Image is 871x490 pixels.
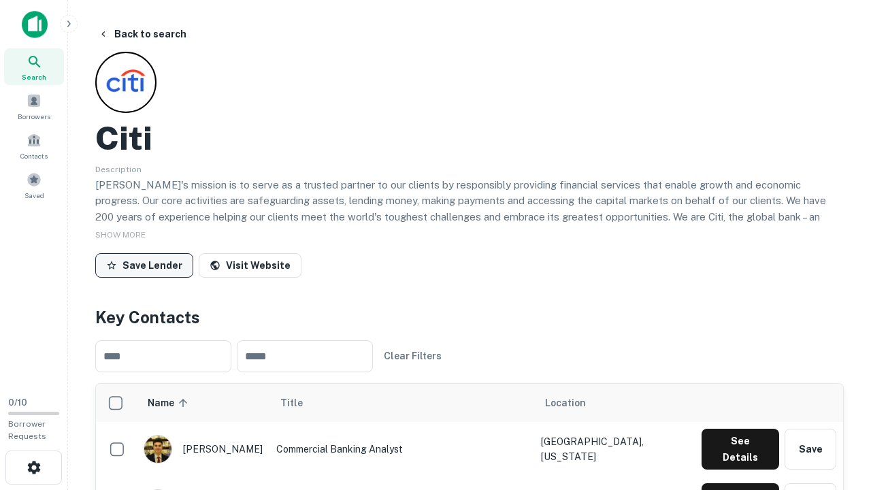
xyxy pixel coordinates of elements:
h4: Key Contacts [95,305,844,329]
button: Back to search [93,22,192,46]
a: Search [4,48,64,85]
iframe: Chat Widget [803,381,871,446]
span: Borrower Requests [8,419,46,441]
span: Search [22,71,46,82]
button: See Details [702,429,779,470]
button: Clear Filters [378,344,447,368]
a: Visit Website [199,253,301,278]
button: Save Lender [95,253,193,278]
th: Name [137,384,269,422]
span: Location [545,395,586,411]
a: Borrowers [4,88,64,125]
span: Borrowers [18,111,50,122]
span: SHOW MORE [95,230,146,240]
h2: Citi [95,118,152,158]
th: Title [269,384,534,422]
div: [PERSON_NAME] [144,435,263,463]
img: 1753279374948 [144,436,171,463]
span: Saved [24,190,44,201]
a: Saved [4,167,64,203]
span: 0 / 10 [8,397,27,408]
button: Save [785,429,836,470]
th: Location [534,384,695,422]
td: Commercial Banking Analyst [269,422,534,476]
a: Contacts [4,127,64,164]
span: Name [148,395,192,411]
span: Contacts [20,150,48,161]
p: [PERSON_NAME]'s mission is to serve as a trusted partner to our clients by responsibly providing ... [95,177,844,257]
span: Title [280,395,321,411]
img: capitalize-icon.png [22,11,48,38]
td: [GEOGRAPHIC_DATA], [US_STATE] [534,422,695,476]
span: Description [95,165,142,174]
